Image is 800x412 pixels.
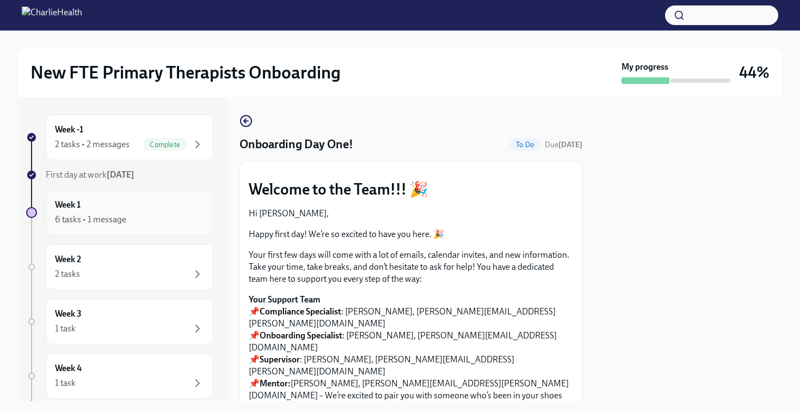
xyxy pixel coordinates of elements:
a: Week 41 task [26,353,213,399]
h6: Week 1 [55,199,81,211]
div: 1 task [55,323,76,335]
h6: Week 2 [55,253,81,265]
div: 2 tasks • 2 messages [55,138,130,150]
h6: Week 3 [55,308,82,320]
h3: 44% [739,63,770,82]
strong: Your Support Team [249,294,321,305]
a: First day at work[DATE] [26,169,213,181]
strong: Compliance Specialist [260,306,341,317]
span: First day at work [46,169,134,180]
a: Week 22 tasks [26,244,213,290]
strong: My progress [621,61,668,73]
h2: New FTE Primary Therapists Onboarding [30,62,341,83]
h6: Week 4 [55,362,82,374]
strong: Supervisor [260,354,300,365]
span: Complete [143,141,187,149]
span: September 4th, 2025 10:00 [545,140,582,150]
div: 1 task [55,377,76,389]
strong: Mentor: [260,378,291,389]
strong: Onboarding Specialist [260,330,342,341]
a: Week 31 task [26,299,213,344]
img: CharlieHealth [22,7,82,24]
a: Week 16 tasks • 1 message [26,190,213,235]
a: Week -12 tasks • 2 messagesComplete [26,114,213,160]
p: Welcome to the Team!!! 🎉 [249,179,573,199]
h6: Week -1 [55,124,83,136]
h4: Onboarding Day One! [239,136,353,153]
p: Hi [PERSON_NAME], [249,208,573,220]
strong: [DATE] [558,140,582,149]
span: Due [545,140,582,149]
p: Happy first day! We’re so excited to have you here. 🎉 [249,228,573,240]
p: Your first few days will come with a lot of emails, calendar invites, and new information. Take y... [249,249,573,285]
strong: [DATE] [107,169,134,180]
div: 2 tasks [55,268,80,280]
span: To Do [509,141,540,149]
div: 6 tasks • 1 message [55,214,126,226]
